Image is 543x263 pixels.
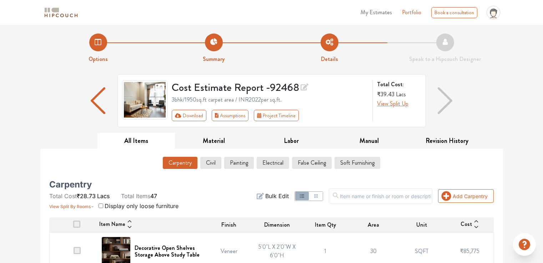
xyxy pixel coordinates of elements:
[203,55,225,63] strong: Summary
[416,221,427,229] span: Unit
[121,192,157,200] li: 47
[335,157,380,169] button: Soft Furnishing
[97,133,175,149] button: All Items
[175,133,253,149] button: Material
[121,192,150,200] span: Total Items
[43,6,79,19] img: logo-horizontal.svg
[402,8,421,17] a: Portfolio
[396,90,406,98] span: Lacs
[99,220,125,230] span: Item Name
[49,192,77,200] span: Total Cost
[172,110,206,121] button: Download
[97,192,110,200] span: Lacs
[49,204,91,209] span: View Split By Rooms
[172,80,368,94] h3: Cost Estimate Report - 92468
[105,202,179,210] span: Display only loose furniture
[264,221,290,229] span: Dimension
[122,80,168,119] img: gallery
[257,157,289,169] button: Electrical
[172,110,305,121] div: First group
[377,99,408,108] button: View Split Up
[361,8,392,16] span: My Estimates
[377,80,420,89] strong: Total Cost:
[49,200,94,210] button: View Split By Rooms
[461,220,472,230] span: Cost
[172,96,368,104] div: 3bhk / 1950 sq.ft carpet area / INR 2022 per sq.ft.
[292,157,332,169] button: False Ceiling
[43,5,79,21] span: logo-horizontal.svg
[438,87,452,114] img: arrow right
[91,87,105,114] img: arrow left
[163,157,197,169] button: Carpentry
[321,55,338,63] strong: Details
[438,189,494,203] button: Add Carpentry
[49,182,92,187] h5: Carpentry
[212,110,249,121] button: Assumptions
[172,110,368,121] div: Toolbar with button groups
[224,157,254,169] button: Painting
[377,90,394,98] span: ₹39.43
[409,55,481,63] strong: Speak to a Hipcouch Designer
[460,247,479,255] span: ₹85,775
[315,221,336,229] span: Item Qty
[200,157,221,169] button: Civil
[431,7,477,18] div: Book a consultation
[257,192,289,200] button: Bulk Edit
[408,133,486,149] button: Revision History
[89,55,108,63] strong: Options
[265,192,289,200] span: Bulk Edit
[77,192,96,200] span: ₹28.73
[254,110,299,121] button: Project Timeline
[329,189,432,203] input: Item name or finish or room or description
[253,133,331,149] button: Labor
[330,133,408,149] button: Manual
[135,244,201,258] h6: Decorative Open Shelves Storage Above Study Table
[368,221,379,229] span: Area
[221,221,236,229] span: Finish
